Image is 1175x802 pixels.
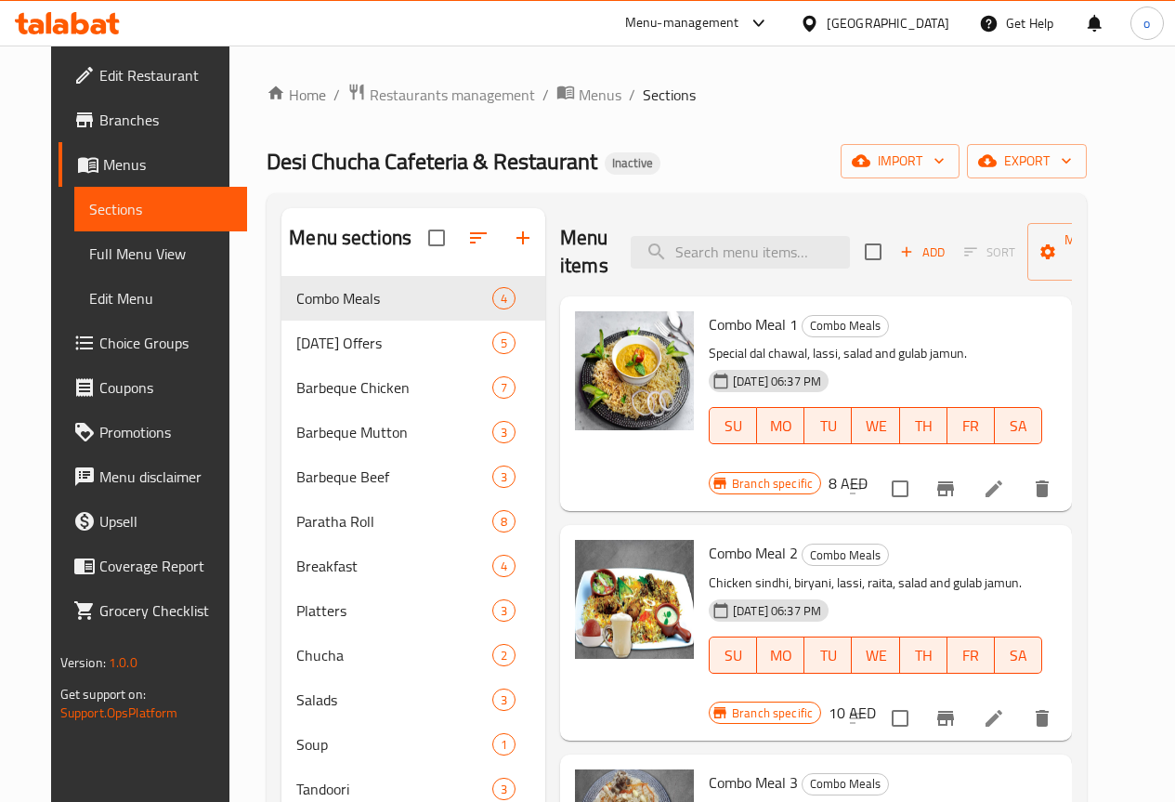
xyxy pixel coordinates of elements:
div: [DATE] Offers5 [281,321,545,365]
div: Barbeque Beef3 [281,454,545,499]
span: Coverage Report [99,555,232,577]
div: items [492,376,516,399]
span: WE [859,642,892,669]
span: Sort sections [456,216,501,260]
span: Combo Meals [296,287,492,309]
span: 3 [493,781,515,798]
span: Version: [60,651,106,675]
span: Combo Meals [803,773,888,795]
span: MO [764,413,797,440]
span: Grocery Checklist [99,599,232,622]
p: Special dal chawal, lassi, salad and gulab jamun. [709,342,1042,365]
span: 3 [493,602,515,620]
div: Chucha2 [281,633,545,677]
div: items [492,555,516,577]
span: Select all sections [417,218,456,257]
span: Branches [99,109,232,131]
span: Upsell [99,510,232,532]
div: items [492,287,516,309]
button: FR [947,407,995,444]
div: Soup1 [281,722,545,767]
span: import [855,150,945,173]
span: Combo Meal 2 [709,539,798,567]
button: TH [900,407,947,444]
div: Salads [296,689,492,711]
span: Sections [643,84,696,106]
button: Branch-specific-item [923,696,968,741]
span: Chucha [296,644,492,666]
span: SA [1002,413,1035,440]
div: items [492,733,516,756]
p: Chicken sindhi, biryani, lassi, raita, salad and gulab jamun. [709,572,1042,595]
span: Select section first [952,238,1027,267]
div: Barbeque Chicken [296,376,492,399]
a: Restaurants management [347,83,535,107]
input: search [631,236,850,269]
span: Platters [296,599,492,622]
li: / [333,84,340,106]
div: Platters3 [281,588,545,633]
a: Upsell [59,499,247,544]
a: Menus [556,83,621,107]
a: Edit Restaurant [59,53,247,98]
span: FR [955,413,987,440]
span: FR [955,642,987,669]
div: items [492,421,516,443]
button: MO [757,637,804,674]
button: Add [893,238,952,267]
button: SU [709,637,757,674]
span: Promotions [99,421,232,443]
div: items [492,599,516,622]
span: WE [859,413,892,440]
span: 5 [493,335,515,352]
span: Choice Groups [99,332,232,354]
span: o [1143,13,1150,33]
div: Paratha Roll8 [281,499,545,544]
span: Add item [893,238,952,267]
a: Home [267,84,326,106]
button: SU [709,407,757,444]
a: Menu disclaimer [59,454,247,499]
button: import [841,144,960,178]
span: Edit Restaurant [99,64,232,86]
button: FR [947,637,995,674]
span: Get support on: [60,682,146,706]
span: Add [897,242,947,263]
span: SU [717,413,750,440]
div: items [492,644,516,666]
span: Combo Meals [803,545,888,566]
div: Ramadan Offers [296,332,492,354]
span: Combo Meal 1 [709,310,798,338]
span: 7 [493,379,515,397]
div: Salads3 [281,677,545,722]
span: 8 [493,513,515,531]
span: [DATE] 06:37 PM [725,373,829,390]
span: Select to update [881,699,920,738]
span: 2 [493,647,515,664]
span: 4 [493,290,515,308]
button: TU [804,637,852,674]
span: Sections [89,198,232,220]
a: Edit menu item [983,478,1005,500]
span: Breakfast [296,555,492,577]
span: Menus [579,84,621,106]
span: Edit Menu [89,287,232,309]
div: Inactive [605,152,660,175]
div: Combo Meals [802,544,889,566]
span: Menu disclaimer [99,466,232,488]
button: WE [852,407,899,444]
span: 3 [493,468,515,486]
span: Tandoori [296,778,492,800]
li: / [629,84,635,106]
span: Combo Meal 3 [709,769,798,796]
span: Select to update [881,469,920,508]
a: Coverage Report [59,544,247,588]
button: MO [757,407,804,444]
span: Manage items [1042,229,1137,275]
button: TU [804,407,852,444]
a: Edit Menu [74,276,247,321]
nav: breadcrumb [267,83,1087,107]
span: MO [764,642,797,669]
